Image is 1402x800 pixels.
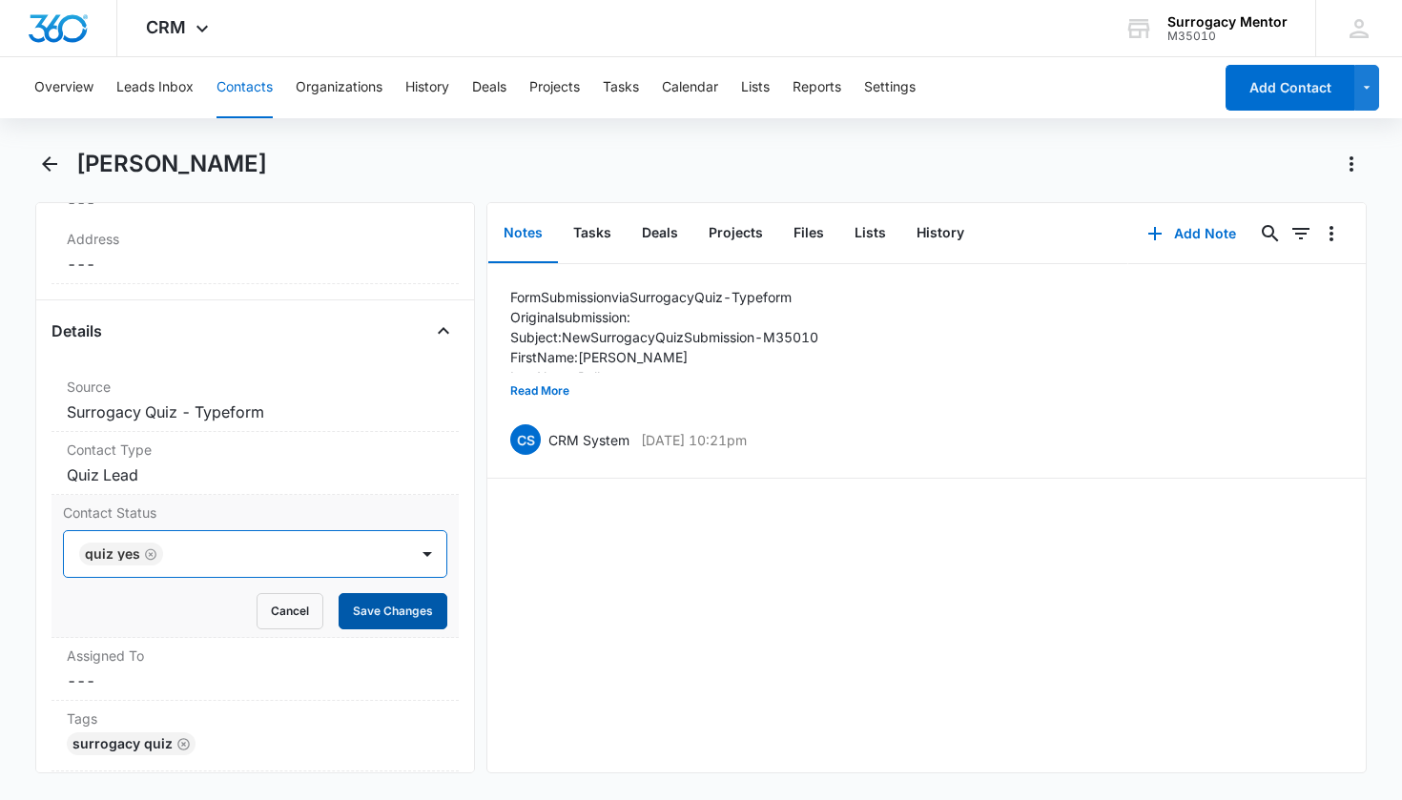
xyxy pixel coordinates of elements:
button: Projects [693,204,778,263]
dd: --- [67,253,444,276]
button: Tasks [558,204,627,263]
div: Assigned To--- [52,638,460,701]
button: Read More [510,373,569,409]
dd: Quiz Lead [67,463,444,486]
p: Subject: New Surrogacy Quiz Submission - M35010 [510,327,1135,347]
button: Calendar [662,57,718,118]
button: Projects [529,57,580,118]
div: Contact TypeQuiz Lead [52,432,460,495]
h4: Details [52,319,102,342]
dd: --- [67,669,444,692]
span: CS [510,424,541,455]
div: Quiz Yes [85,547,140,561]
div: SourceSurrogacy Quiz - Typeform [52,369,460,432]
p: Last Name: Bell [510,367,1135,387]
button: Cancel [257,593,323,629]
label: Contact Type [67,440,444,460]
button: Deals [472,57,506,118]
button: Reports [793,57,841,118]
div: account name [1167,14,1288,30]
button: Add Note [1128,211,1255,256]
label: Address [67,229,444,249]
button: Overview [34,57,93,118]
button: History [901,204,979,263]
button: Add Contact [1226,65,1354,111]
button: Organizations [296,57,382,118]
button: Remove [176,737,190,750]
p: [DATE] 10:21pm [641,430,747,450]
button: Back [35,149,65,179]
p: CRM System [548,430,629,450]
div: account id [1167,30,1288,43]
div: Address--- [52,221,460,284]
button: Files [778,204,839,263]
div: TagsSurrogacy QuizRemove [52,701,460,771]
button: Lists [839,204,901,263]
button: Leads Inbox [116,57,194,118]
button: Deals [627,204,693,263]
button: History [405,57,449,118]
button: Tasks [603,57,639,118]
label: Tags [67,708,444,728]
button: Settings [864,57,916,118]
button: Contacts [216,57,273,118]
button: Overflow Menu [1316,218,1347,249]
button: Notes [488,204,558,263]
label: Source [67,377,444,397]
button: Filters [1286,218,1316,249]
label: Contact Status [63,503,448,523]
button: Close [428,316,459,346]
label: Assigned To [67,646,444,666]
p: First Name: [PERSON_NAME] [510,347,1135,367]
button: Lists [741,57,770,118]
h1: [PERSON_NAME] [76,150,267,178]
button: Save Changes [339,593,447,629]
p: Original submission: [510,307,1135,327]
p: Form Submission via Surrogacy Quiz - Typeform [510,287,1135,307]
dd: Surrogacy Quiz - Typeform [67,400,444,423]
div: Surrogacy Quiz [67,732,196,755]
div: Remove Quiz Yes [140,547,157,561]
span: CRM [146,17,186,37]
button: Actions [1336,149,1367,179]
button: Search... [1255,218,1286,249]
